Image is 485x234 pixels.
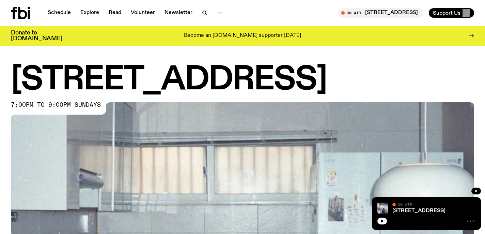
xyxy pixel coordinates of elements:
span: On Air [398,202,412,207]
a: Explore [76,8,103,18]
span: Tune in live [345,10,420,15]
a: [STREET_ADDRESS] [392,208,445,214]
button: On Air[STREET_ADDRESS] [338,8,423,18]
p: Become an [DOMAIN_NAME] supporter [DATE] [184,33,301,39]
span: Support Us [433,10,460,16]
a: Newsletter [160,8,197,18]
a: Volunteer [127,8,159,18]
span: 7:00pm to 9:00pm sundays [11,102,101,108]
h1: [STREET_ADDRESS] [11,65,474,96]
a: Schedule [44,8,75,18]
img: Pat sits at a dining table with his profile facing the camera. Rhea sits to his left facing the c... [377,203,388,214]
h3: Donate to [DOMAIN_NAME] [11,30,62,42]
button: Support Us [429,8,474,18]
a: Read [105,8,125,18]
